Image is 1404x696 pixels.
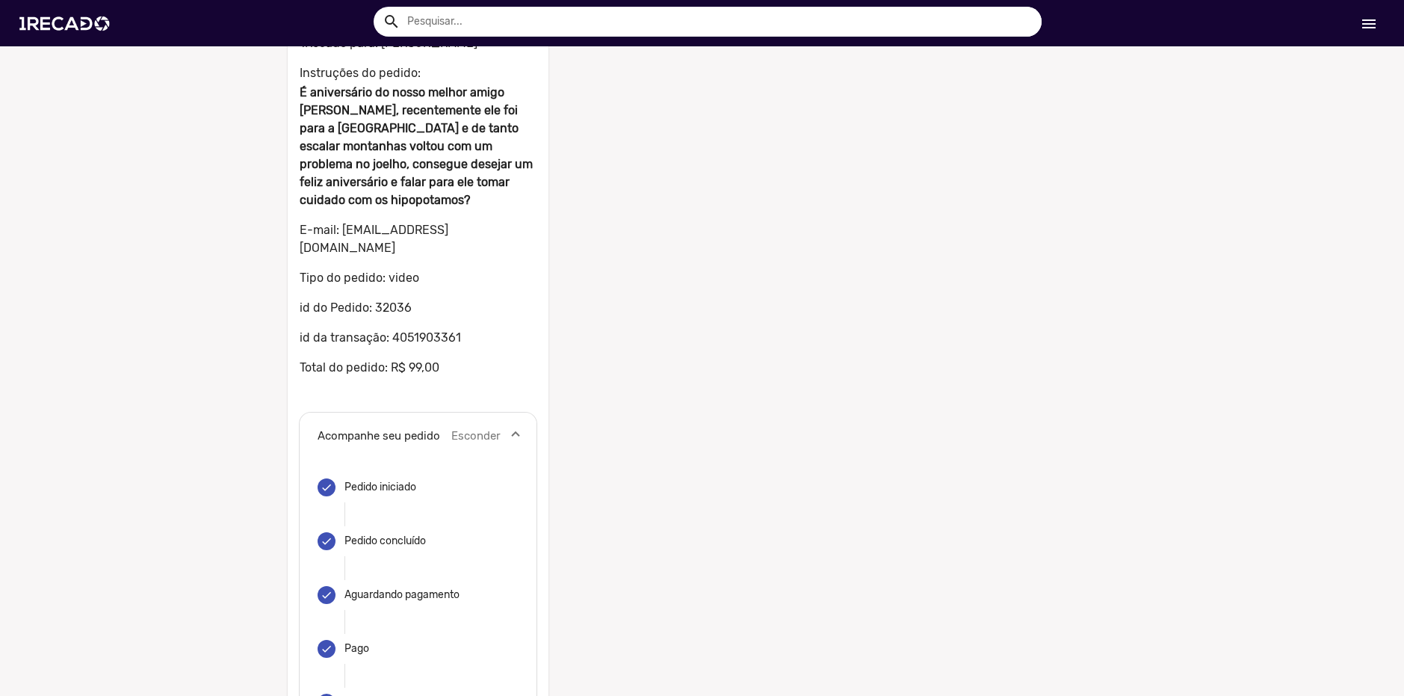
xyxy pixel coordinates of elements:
p: id da transação: 4051903361 [300,329,537,347]
p: Instruções do pedido: [300,64,537,82]
mat-icon: done [321,481,333,493]
p: Tipo do pedido: video [300,269,537,287]
mat-icon: done [321,589,333,601]
p: id do Pedido: 32036 [300,299,537,317]
mat-icon: done [321,535,333,547]
div: Pedido concluído [344,534,426,549]
mat-icon: Example home icon [383,13,401,31]
mat-icon: done [321,643,333,655]
mat-expansion-panel-header: Acompanhe seu pedidoEsconder [300,413,537,461]
p: Total do pedido: R$ 99,00 [300,359,537,377]
div: Pedido iniciado [344,480,416,495]
p: E-mail: [EMAIL_ADDRESS][DOMAIN_NAME] [300,221,537,257]
span: Aguardando pagamento [344,588,460,601]
input: Pesquisar... [396,7,1042,37]
mat-icon: Início [1360,15,1378,33]
button: Example home icon [377,7,403,34]
b: É aniversário do nosso melhor amigo [PERSON_NAME], recentemente ele foi para a [GEOGRAPHIC_DATA] ... [300,85,533,207]
div: Pago [344,641,382,656]
mat-panel-description: Esconder [451,428,501,445]
mat-panel-title: Acompanhe seu pedido [318,428,440,445]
